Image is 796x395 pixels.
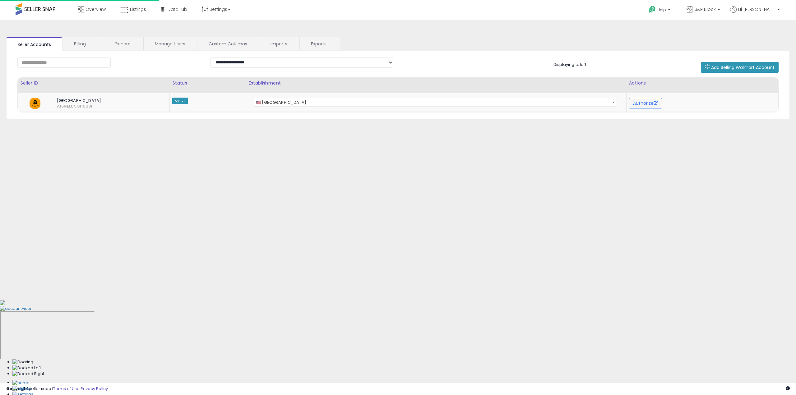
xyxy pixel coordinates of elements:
[711,64,775,71] span: Add Selling Walmart Account
[52,98,156,103] span: [GEOGRAPHIC_DATA]
[86,6,106,12] span: Overview
[6,37,62,51] a: Seller Accounts
[648,6,656,13] i: Get Help
[300,37,340,50] a: Exports
[144,37,197,50] a: Manage Users
[629,98,662,108] button: Authorize
[658,7,666,12] span: Help
[12,359,33,365] img: Floating
[695,6,716,12] span: S&R Block
[253,98,617,107] span: 🇺🇸 United States
[738,6,775,12] span: Hi [PERSON_NAME]
[172,80,243,86] div: Status
[172,98,188,104] span: Active
[730,6,780,20] a: Hi [PERSON_NAME]
[259,37,299,50] a: Imports
[52,103,69,109] span: A16NELU5GH0U9I
[553,62,586,67] span: Displaying 1 to 1 of 1
[701,62,779,73] button: Add Selling Walmart Account
[20,80,167,86] div: Seller ID
[248,80,624,86] div: Establishment
[644,1,677,20] a: Help
[629,80,776,86] div: Actions
[130,6,146,12] span: Listings
[30,98,40,109] img: amazon.png
[103,37,143,50] a: General
[63,37,102,50] a: Billing
[12,365,41,371] img: Docked Left
[12,371,44,377] img: Docked Right
[12,386,31,392] img: History
[197,37,258,50] a: Custom Columns
[168,6,187,12] span: DataHub
[12,380,30,386] img: Home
